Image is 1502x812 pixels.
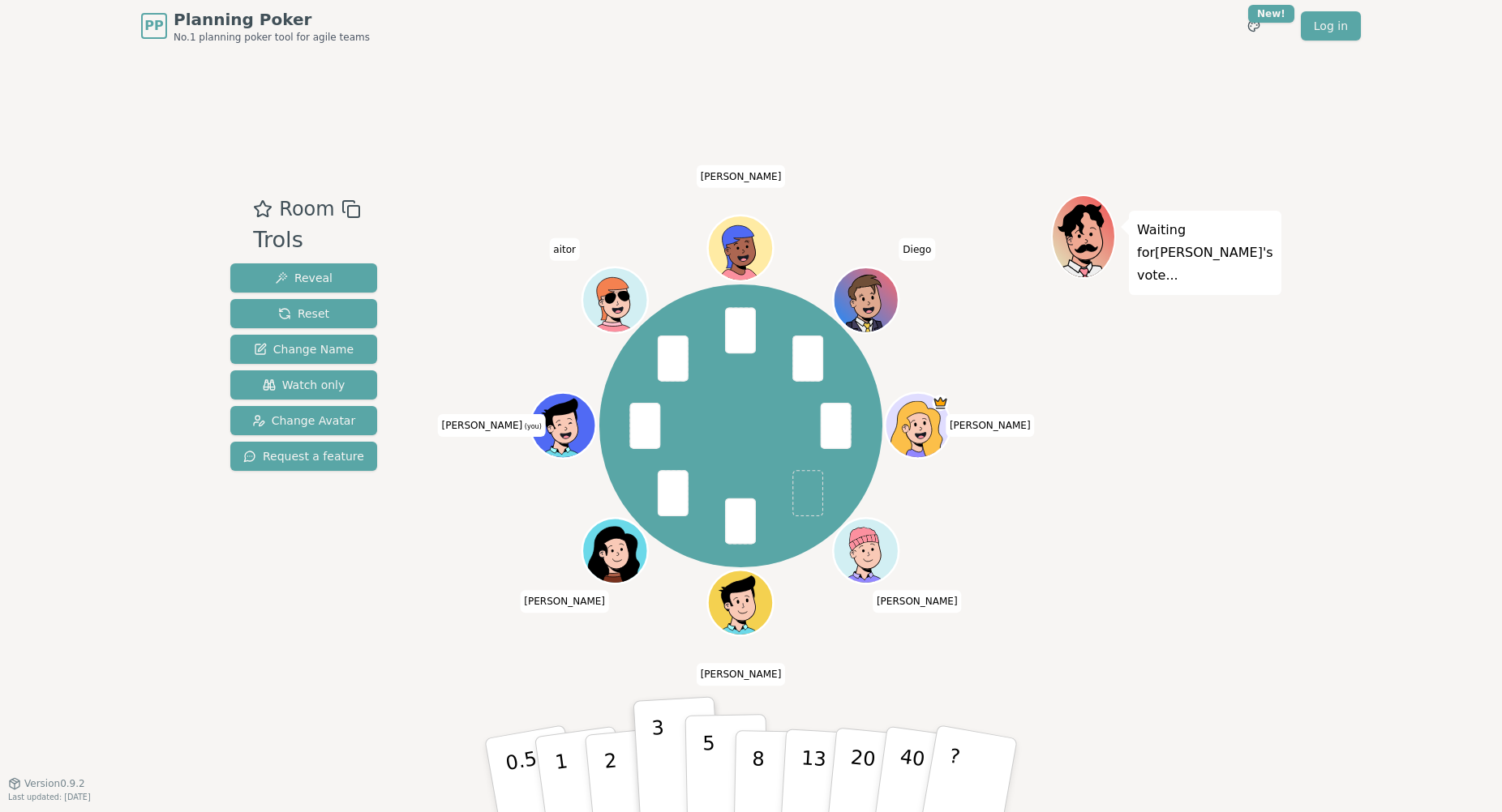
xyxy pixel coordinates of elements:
span: Reset [278,306,329,322]
span: Click to change your name [946,414,1035,437]
a: Log in [1301,11,1361,41]
button: New! [1239,11,1268,41]
span: Click to change your name [697,664,786,686]
button: Change Avatar [230,406,377,435]
span: Click to change your name [438,414,546,437]
button: Watch only [230,370,377,400]
button: Change Name [230,335,377,364]
span: Request a feature [243,448,364,464]
span: Reveal [275,270,333,286]
span: Planning Poker [174,8,370,31]
span: (you) [522,423,542,430]
a: PPPlanning PokerNo.1 planning poker tool for agile teams [141,8,370,44]
button: Reset [230,299,377,328]
button: Click to change your avatar [533,395,594,457]
span: Click to change your name [520,591,609,613]
button: Request a feature [230,442,377,471]
span: No.1 planning poker tool for agile teams [174,31,370,44]
p: 3 [651,716,669,805]
span: Click to change your name [697,165,786,188]
span: Change Name [254,341,354,357]
div: New! [1248,5,1294,23]
p: Waiting for [PERSON_NAME] 's vote... [1137,219,1273,287]
span: Click to change your name [899,238,935,261]
button: Version0.9.2 [8,777,85,790]
button: Reveal [230,263,377,293]
span: María is the host [933,395,949,412]
span: Last updated: [DATE] [8,793,91,801]
span: Room [279,194,334,224]
span: Change Avatar [252,412,356,429]
button: Add as favourite [253,194,273,224]
span: PP [144,16,163,36]
span: Click to change your name [549,238,580,261]
span: Version 0.9.2 [24,777,85,790]
span: Watch only [263,377,345,393]
span: Click to change your name [873,591,962,613]
div: Trols [253,224,360,257]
